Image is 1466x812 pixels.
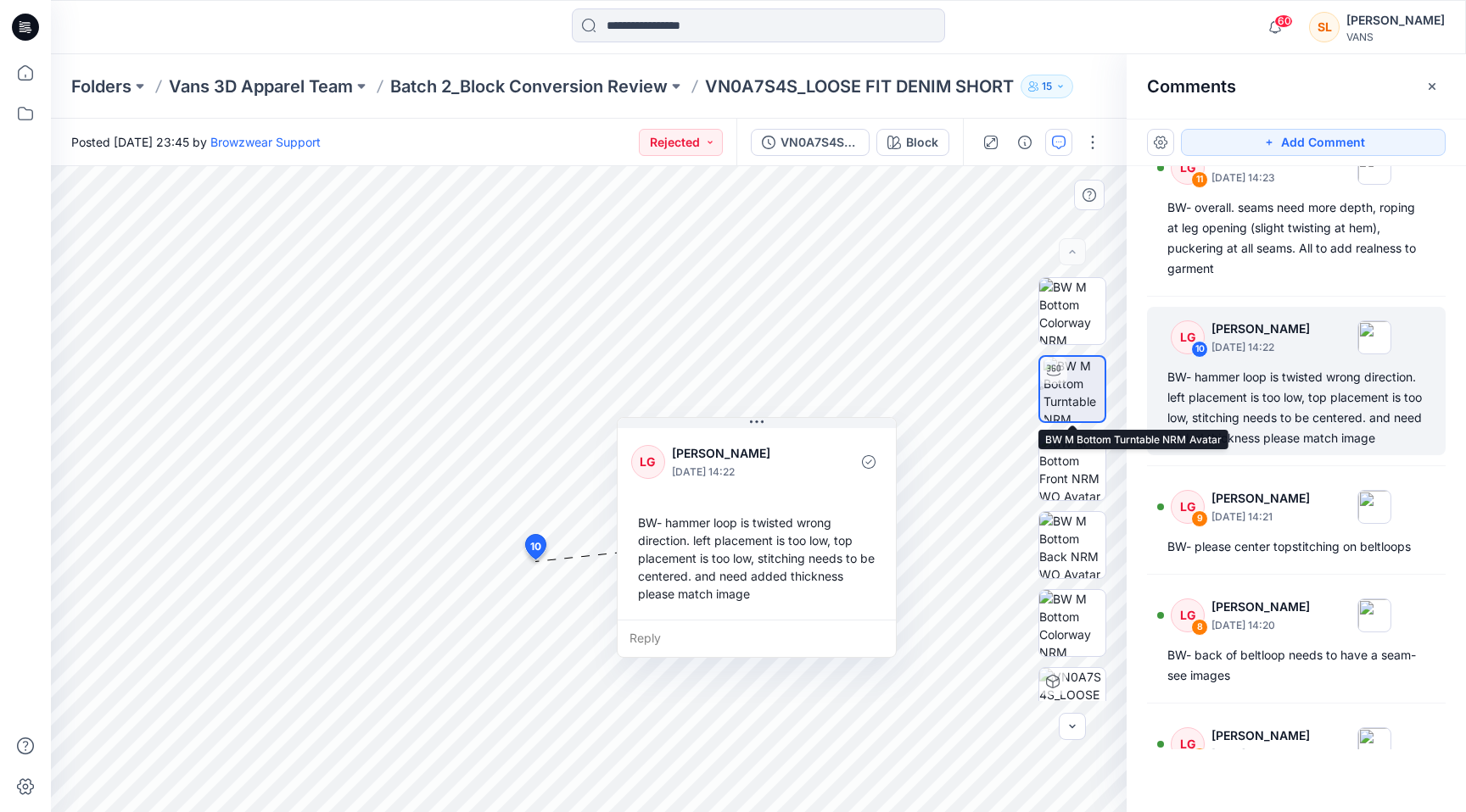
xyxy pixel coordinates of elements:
div: BW- hammer loop is twisted wrong direction. left placement is too low, top placement is too low, ... [1167,367,1425,448]
div: 9 [1191,510,1208,527]
div: 10 [1191,341,1208,358]
p: [PERSON_NAME] [1211,597,1310,617]
span: 10 [530,539,541,554]
div: Reply [618,620,896,657]
p: [PERSON_NAME] [1211,319,1310,339]
div: 11 [1191,171,1208,188]
p: [PERSON_NAME] [1211,726,1310,746]
h2: Comments [1147,76,1236,97]
span: 60 [1274,14,1293,28]
button: 15 [1021,75,1073,98]
div: Block [906,133,938,152]
img: BW M Bottom Colorway NRM [1039,590,1105,656]
img: VN0A7S4S_LOOSE FIT DENIM SHORT Block [1039,668,1105,734]
p: [DATE] 14:23 [1211,170,1310,186]
a: Folders [71,75,131,98]
p: [DATE] 14:20 [1211,746,1310,763]
a: Batch 2_Block Conversion Review [390,75,668,98]
div: BW- hammer loop is twisted wrong direction. left placement is too low, top placement is too low, ... [631,507,882,609]
button: Details [1011,129,1038,156]
div: LG [1171,598,1205,632]
div: BW- back of beltloop needs to have a seam- see images [1167,645,1425,686]
img: BW M Bottom Colorway NRM [1039,278,1105,344]
div: LG [631,445,665,479]
div: BW- overall. seams need more depth, roping at leg opening (slight twisting at hem), puckering at ... [1167,197,1425,279]
p: VN0A7S4S_LOOSE FIT DENIM SHORT [705,75,1014,98]
p: [DATE] 14:20 [1211,617,1310,634]
div: BW- please center topstitching on beltloops [1167,537,1425,557]
div: LG [1171,320,1205,354]
button: Add Comment [1181,129,1446,156]
div: VN0A7S4S_LOOSE FIT DENIM SHORT [781,133,859,152]
div: LG [1171,490,1205,524]
p: [DATE] 14:22 [1211,339,1310,356]
img: BW M Bottom Turntable NRM Avatar [1044,357,1105,421]
img: BW M Bottom Back NRM WO Avatar [1039,512,1105,578]
p: [PERSON_NAME] [1211,488,1310,509]
div: [PERSON_NAME] [1346,10,1445,31]
p: [PERSON_NAME] [672,443,810,464]
div: LG [1171,151,1205,185]
button: VN0A7S4S_LOOSE FIT DENIM SHORT [751,129,870,156]
img: BW M Bottom Front NRM WO Avatar [1039,434,1105,500]
a: Browzwear Support [210,135,321,149]
a: Vans 3D Apparel Team [169,75,353,98]
div: SL [1309,12,1340,42]
div: 8 [1191,619,1208,636]
p: [DATE] 14:21 [1211,509,1310,526]
div: VANS [1346,31,1445,43]
span: Posted [DATE] 23:45 by [71,133,321,151]
div: 7 [1191,748,1208,765]
p: 15 [1042,77,1052,96]
p: [DATE] 14:22 [672,464,810,481]
button: Block [876,129,949,156]
div: LG [1171,727,1205,761]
